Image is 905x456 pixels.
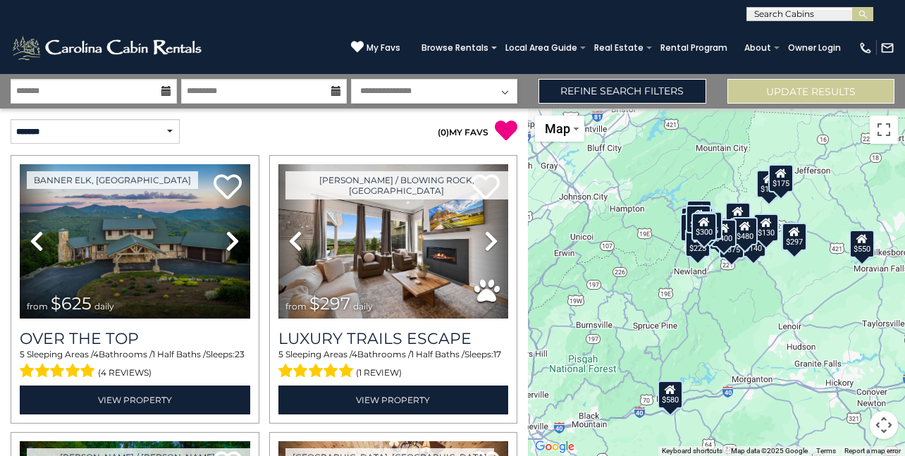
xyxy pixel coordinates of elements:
a: Add to favorites [214,173,242,203]
a: Owner Login [781,38,848,58]
span: (4 reviews) [98,364,152,382]
a: Open this area in Google Maps (opens a new window) [531,438,578,456]
span: 0 [441,127,446,137]
span: (1 review) [356,364,402,382]
a: View Property [20,386,250,414]
div: $400 [710,218,736,247]
span: 4 [352,349,357,359]
img: mail-regular-white.png [880,41,894,55]
div: $375 [718,230,744,258]
div: Sleeping Areas / Bathrooms / Sleeps: [20,348,250,382]
a: Over The Top [20,329,250,348]
div: $480 [732,216,757,245]
div: $425 [686,204,711,233]
img: thumbnail_168695581.jpeg [278,164,509,319]
div: $349 [725,202,751,230]
img: Google [531,438,578,456]
span: Map [545,121,570,136]
a: Banner Elk, [GEOGRAPHIC_DATA] [27,171,198,189]
a: My Favs [351,40,400,55]
div: $140 [741,228,766,257]
a: Luxury Trails Escape [278,329,509,348]
span: ( ) [438,127,449,137]
span: 4 [93,349,99,359]
img: thumbnail_167153549.jpeg [20,164,250,319]
a: Local Area Guide [498,38,584,58]
div: Sleeping Areas / Bathrooms / Sleeps: [278,348,509,382]
a: Rental Program [653,38,734,58]
span: daily [353,301,373,312]
div: $625 [697,211,722,240]
span: Map data ©2025 Google [731,447,808,455]
img: White-1-2.png [11,34,206,62]
div: $550 [849,229,875,257]
span: My Favs [367,42,400,54]
span: 5 [278,349,283,359]
button: Keyboard shortcuts [662,446,722,456]
div: $230 [679,213,705,241]
span: from [285,301,307,312]
span: 5 [20,349,25,359]
span: from [27,301,48,312]
span: 1 Half Baths / [152,349,206,359]
div: $225 [684,229,710,257]
button: Update Results [727,79,895,104]
span: $625 [51,293,92,314]
span: 17 [493,349,501,359]
a: View Property [278,386,509,414]
div: $175 [756,170,781,198]
div: $297 [781,223,806,251]
a: Report a map error [844,447,901,455]
div: $580 [657,380,682,408]
button: Map camera controls [870,411,898,439]
a: Terms [816,447,836,455]
span: daily [94,301,114,312]
button: Toggle fullscreen view [870,116,898,144]
div: $300 [691,213,717,241]
img: phone-regular-white.png [858,41,873,55]
div: $175 [768,164,793,192]
a: Refine Search Filters [538,79,706,104]
div: $130 [753,214,779,242]
a: About [737,38,778,58]
span: $297 [309,293,350,314]
button: Change map style [535,116,584,142]
span: 1 Half Baths / [411,349,464,359]
a: [PERSON_NAME] / Blowing Rock, [GEOGRAPHIC_DATA] [285,171,509,199]
span: 23 [235,349,245,359]
a: Real Estate [587,38,651,58]
a: Browse Rentals [414,38,495,58]
a: (0)MY FAVS [438,127,488,137]
div: $125 [687,199,712,228]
